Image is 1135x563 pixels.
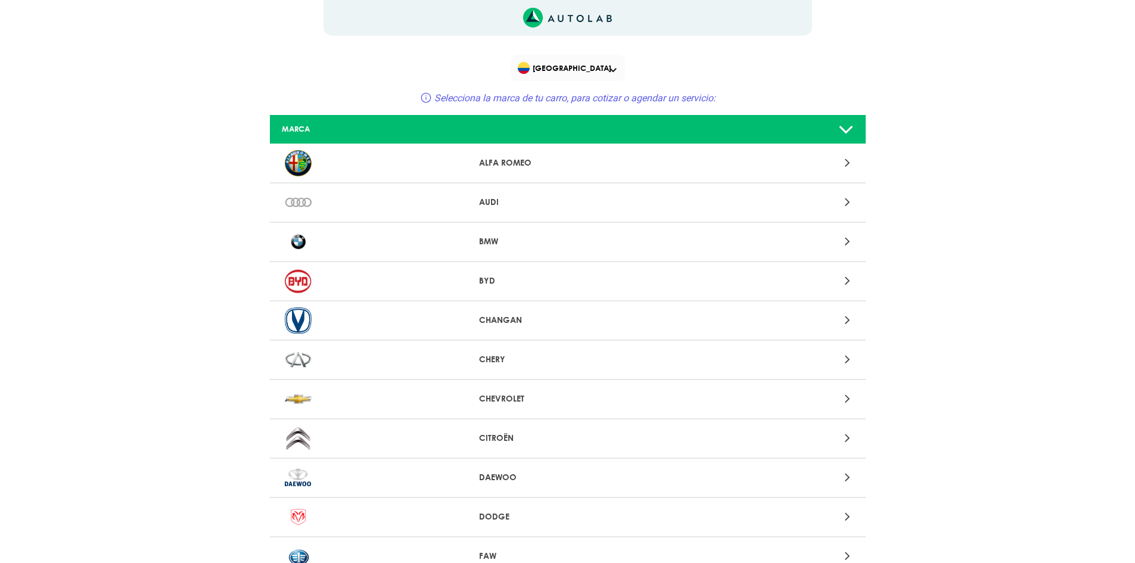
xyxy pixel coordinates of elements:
[479,432,656,444] p: CITROËN
[479,550,656,562] p: FAW
[273,123,469,135] div: MARCA
[479,393,656,405] p: CHEVROLET
[479,314,656,326] p: CHANGAN
[479,471,656,484] p: DAEWOO
[518,62,530,74] img: Flag of COLOMBIA
[285,347,312,373] img: CHERY
[523,11,612,23] a: Link al sitio de autolab
[285,504,312,530] img: DODGE
[285,189,312,216] img: AUDI
[479,511,656,523] p: DODGE
[479,275,656,287] p: BYD
[518,60,620,76] span: [GEOGRAPHIC_DATA]
[479,235,656,248] p: BMW
[479,157,656,169] p: ALFA ROMEO
[511,55,625,81] div: Flag of COLOMBIA[GEOGRAPHIC_DATA]
[285,268,312,294] img: BYD
[285,386,312,412] img: CHEVROLET
[434,92,716,104] span: Selecciona la marca de tu carro, para cotizar o agendar un servicio:
[285,150,312,176] img: ALFA ROMEO
[479,353,656,366] p: CHERY
[285,425,312,452] img: CITROËN
[270,115,866,144] a: MARCA
[479,196,656,209] p: AUDI
[285,465,312,491] img: DAEWOO
[285,307,312,334] img: CHANGAN
[285,229,312,255] img: BMW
